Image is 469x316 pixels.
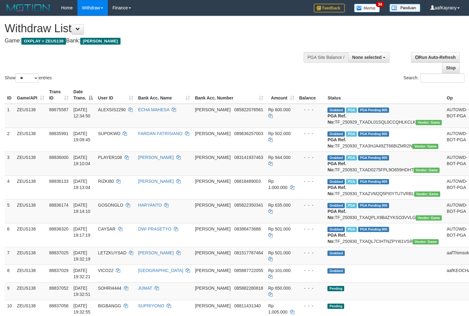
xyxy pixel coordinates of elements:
[5,175,15,199] td: 4
[15,86,47,104] th: Game/API: activate to sort column ascending
[442,63,460,73] a: Stop
[268,155,291,160] span: Rp 944.000
[138,131,182,136] a: FARDAN FATRISIANO
[49,286,68,291] span: 88837052
[327,179,345,184] span: Grabbed
[5,86,15,104] th: ID
[327,233,346,244] b: PGA Ref. No:
[327,286,344,291] span: Pending
[138,179,174,184] a: [PERSON_NAME]
[413,239,439,244] span: Vendor URL: https://trx31.1velocity.biz
[71,86,95,104] th: Date Trans.: activate to sort column descending
[346,203,357,208] span: Marked by aafpengsreynich
[73,286,90,297] span: [DATE] 19:32:51
[234,203,263,208] span: Copy 085822350341 to clipboard
[5,199,15,223] td: 5
[15,175,47,199] td: ZEUS138
[195,179,230,184] span: [PERSON_NAME]
[73,250,90,261] span: [DATE] 19:32:19
[21,38,66,45] span: OXPLAY > ZEUS138
[195,226,230,231] span: [PERSON_NAME]
[297,86,325,104] th: Balance
[314,4,345,12] img: Feedback.jpg
[327,209,346,220] b: PGA Ref. No:
[234,226,261,231] span: Copy 08386473688 to clipboard
[5,223,15,247] td: 6
[98,131,120,136] span: SUPOKWD
[268,286,291,291] span: Rp 650.000
[420,73,464,83] input: Search:
[327,113,346,125] b: PGA Ref. No:
[95,86,136,104] th: User ID: activate to sort column ascending
[234,131,263,136] span: Copy 089636257003 to clipboard
[354,4,380,12] img: Button%20Memo.svg
[234,286,263,291] span: Copy 085882280818 to clipboard
[346,131,357,137] span: Marked by aafpengsreynich
[358,108,389,113] span: PGA Pending
[268,268,291,273] span: Rp 101.000
[358,131,389,137] span: PGA Pending
[195,107,230,112] span: [PERSON_NAME]
[5,282,15,300] td: 9
[15,247,47,265] td: ZEUS138
[404,73,464,83] label: Search:
[304,52,348,63] div: PGA Site Balance /
[327,155,345,160] span: Grabbed
[376,2,384,7] span: 34
[299,130,323,137] div: - - -
[195,155,230,160] span: [PERSON_NAME]
[73,155,90,166] span: [DATE] 19:10:04
[73,268,90,279] span: [DATE] 19:32:21
[299,107,323,113] div: - - -
[49,107,68,112] span: 88675587
[327,185,346,196] b: PGA Ref. No:
[268,250,291,255] span: Rp 501.000
[327,131,345,137] span: Grabbed
[327,137,346,148] b: PGA Ref. No:
[195,203,230,208] span: [PERSON_NAME]
[98,155,122,160] span: PLAYER108
[136,86,193,104] th: Bank Acc. Name: activate to sort column ascending
[195,250,230,255] span: [PERSON_NAME]
[234,107,263,112] span: Copy 085822076561 to clipboard
[5,73,52,83] label: Show entries
[195,303,230,308] span: [PERSON_NAME]
[15,104,47,128] td: ZEUS138
[192,86,265,104] th: Bank Acc. Number: activate to sort column ascending
[266,86,297,104] th: Amount: activate to sort column ascending
[346,179,357,184] span: Marked by aafpengsreynich
[73,179,90,190] span: [DATE] 19:13:04
[15,128,47,151] td: ZEUS138
[49,226,68,231] span: 88836320
[348,52,389,63] button: None selected
[5,104,15,128] td: 1
[389,4,420,12] img: panduan.png
[73,107,90,118] span: [DATE] 12:34:50
[327,304,344,309] span: Pending
[98,107,126,112] span: ALEXSIS2290
[5,3,52,12] img: MOTION_logo.png
[234,268,263,273] span: Copy 085887722055 to clipboard
[195,268,230,273] span: [PERSON_NAME]
[358,155,389,160] span: PGA Pending
[73,131,90,142] span: [DATE] 19:09:45
[5,128,15,151] td: 2
[5,151,15,175] td: 3
[49,179,68,184] span: 88836133
[98,268,113,273] span: VICO22
[299,226,323,232] div: - - -
[346,155,357,160] span: Marked by aafpengsreynich
[268,226,291,231] span: Rp 501.000
[138,226,171,231] a: DWI PRASETYO
[352,55,382,60] span: None selected
[98,286,121,291] span: SOHRI4444
[15,199,47,223] td: ZEUS138
[234,155,263,160] span: Copy 083141937463 to clipboard
[98,203,123,208] span: GOSONGLO
[346,108,357,113] span: Marked by aafpengsreynich
[138,155,174,160] a: [PERSON_NAME]
[325,151,444,175] td: TF_250930_TXAD0275FPL9O659HDHT
[327,251,345,256] span: Grabbed
[416,120,442,125] span: Vendor URL: https://trx31.1velocity.biz
[234,250,263,255] span: Copy 081517787464 to clipboard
